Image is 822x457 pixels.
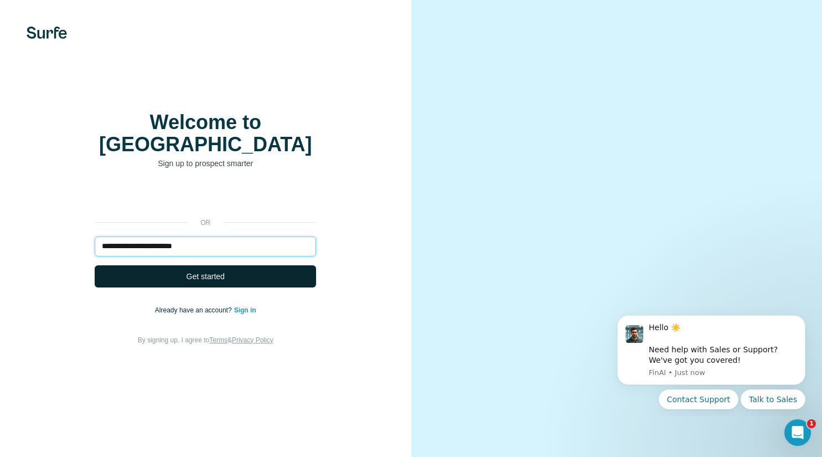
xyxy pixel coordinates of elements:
span: Already have an account? [155,306,234,314]
span: 1 [807,419,816,428]
span: Get started [187,271,225,282]
p: or [188,218,223,228]
a: Terms [209,336,228,344]
iframe: Sign in with Google Button [89,186,322,210]
p: Sign up to prospect smarter [95,158,316,169]
iframe: Intercom live chat [784,419,811,446]
a: Privacy Policy [232,336,273,344]
button: Get started [95,265,316,287]
span: By signing up, I agree to & [138,336,273,344]
iframe: Intercom notifications message [601,305,822,416]
a: Sign in [234,306,256,314]
img: Surfe's logo [27,27,67,39]
h1: Welcome to [GEOGRAPHIC_DATA] [95,111,316,156]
